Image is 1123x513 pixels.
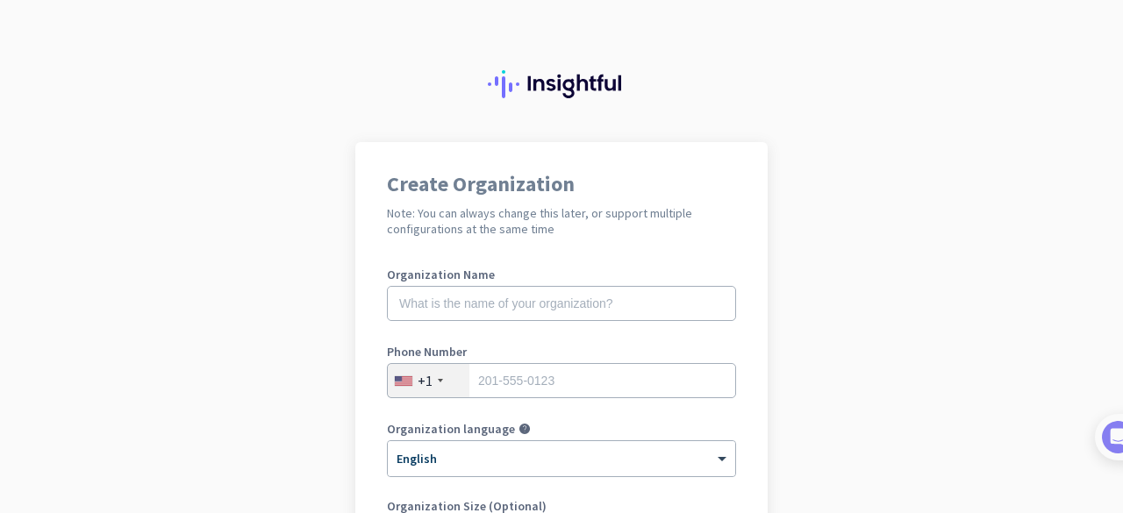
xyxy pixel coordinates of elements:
[387,286,736,321] input: What is the name of your organization?
[488,70,635,98] img: Insightful
[387,346,736,358] label: Phone Number
[387,268,736,281] label: Organization Name
[519,423,531,435] i: help
[387,174,736,195] h1: Create Organization
[387,500,736,512] label: Organization Size (Optional)
[387,363,736,398] input: 201-555-0123
[387,205,736,237] h2: Note: You can always change this later, or support multiple configurations at the same time
[387,423,515,435] label: Organization language
[418,372,433,389] div: +1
